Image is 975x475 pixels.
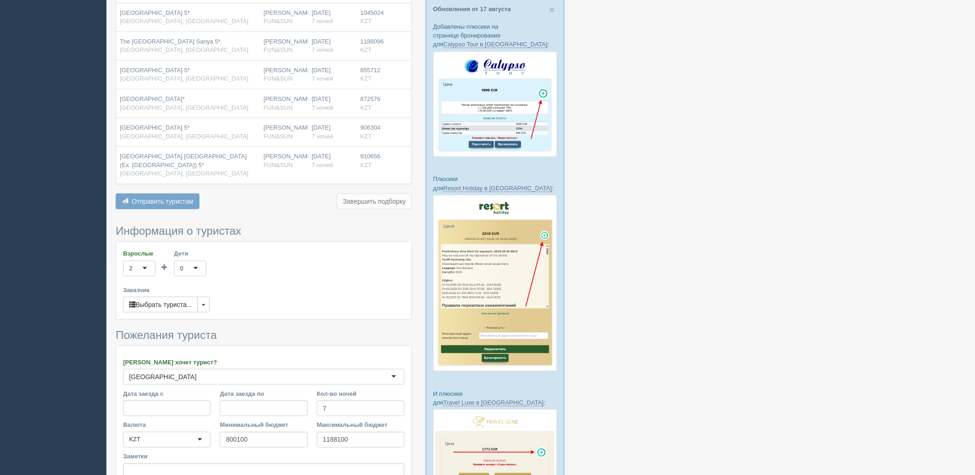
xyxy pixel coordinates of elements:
a: Обновления от 17 августа [433,6,511,12]
div: 0 [180,264,183,273]
p: Добавлены плюсики на странице бронирования для : [433,22,557,49]
span: [GEOGRAPHIC_DATA], [GEOGRAPHIC_DATA] [120,18,248,25]
span: [GEOGRAPHIC_DATA], [GEOGRAPHIC_DATA] [120,133,248,140]
label: Заметки [123,452,404,461]
span: 7 ночей [312,162,333,169]
div: [PERSON_NAME] [264,66,304,83]
button: Завершить подборку [337,194,412,209]
span: KZT [360,162,372,169]
label: Заказчик [123,286,404,294]
label: Валюта [123,421,211,430]
label: Минимальный бюджет [220,421,307,430]
span: The [GEOGRAPHIC_DATA] Sanya 5* [120,38,221,45]
span: 872576 [360,95,380,102]
span: [GEOGRAPHIC_DATA] 5* [120,9,190,16]
span: [GEOGRAPHIC_DATA], [GEOGRAPHIC_DATA] [120,170,248,177]
span: × [549,4,555,15]
span: [GEOGRAPHIC_DATA], [GEOGRAPHIC_DATA] [120,75,248,82]
span: 855712 [360,67,380,74]
label: Взрослые [123,249,155,258]
div: KZT [129,435,141,444]
span: [GEOGRAPHIC_DATA], [GEOGRAPHIC_DATA] [120,104,248,111]
div: [DATE] [312,152,353,169]
p: Плюсики для : [433,175,557,192]
span: FUN&SUN [264,162,293,169]
span: KZT [360,46,372,53]
span: 1045024 [360,9,384,16]
div: [DATE] [312,124,353,141]
span: Пожелания туриста [116,329,217,341]
span: 910656 [360,153,380,160]
span: 7 ночей [312,104,333,111]
span: [GEOGRAPHIC_DATA] 5* [120,67,190,74]
label: Максимальный бюджет [317,421,404,430]
span: FUN&SUN [264,46,293,53]
span: 7 ночей [312,75,333,82]
img: calypso-tour-proposal-crm-for-travel-agency.jpg [433,51,557,157]
span: [GEOGRAPHIC_DATA], [GEOGRAPHIC_DATA] [120,46,248,53]
span: 1188096 [360,38,384,45]
span: 7 ночей [312,18,333,25]
span: [GEOGRAPHIC_DATA] 5* [120,124,190,131]
button: Close [549,5,555,14]
label: Кол-во ночей [317,389,404,398]
span: KZT [360,18,372,25]
span: FUN&SUN [264,104,293,111]
div: [PERSON_NAME] [264,152,304,169]
span: [GEOGRAPHIC_DATA]* [120,95,185,102]
div: [DATE] [312,95,353,112]
div: [PERSON_NAME] [264,9,304,26]
button: Отправить туристам [116,194,199,209]
div: [PERSON_NAME] [264,95,304,112]
div: [DATE] [312,37,353,55]
span: 906304 [360,124,380,131]
span: FUN&SUN [264,133,293,140]
span: 7 ночей [312,133,333,140]
span: FUN&SUN [264,75,293,82]
span: KZT [360,133,372,140]
span: Отправить туристам [132,198,193,205]
span: KZT [360,104,372,111]
label: Дети [174,249,206,258]
div: 2 [129,264,132,273]
span: FUN&SUN [264,18,293,25]
div: [DATE] [312,66,353,83]
span: [GEOGRAPHIC_DATA] [GEOGRAPHIC_DATA] (Ex. [GEOGRAPHIC_DATA]) 5* [120,153,247,169]
a: Travel Luxe в [GEOGRAPHIC_DATA] [443,399,544,406]
div: [PERSON_NAME] [264,37,304,55]
a: Resort Holiday в [GEOGRAPHIC_DATA] [443,185,552,192]
a: Calypso Tour в [GEOGRAPHIC_DATA] [443,41,547,48]
div: [GEOGRAPHIC_DATA] [129,372,197,381]
p: И плюсики для : [433,389,557,407]
span: KZT [360,75,372,82]
label: [PERSON_NAME] хочет турист? [123,358,404,367]
button: Выбрать туриста... [123,297,198,312]
div: [PERSON_NAME] [264,124,304,141]
input: 7-10 или 7,10,14 [317,400,404,416]
div: [DATE] [312,9,353,26]
span: 7 ночей [312,46,333,53]
h3: Информация о туристах [116,225,412,237]
img: resort-holiday-%D0%BF%D1%96%D0%B4%D0%B1%D1%96%D1%80%D0%BA%D0%B0-%D1%81%D1%80%D0%BC-%D0%B4%D0%BB%D... [433,195,557,372]
label: Дата заезда по [220,389,307,398]
label: Дата заезда с [123,389,211,398]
